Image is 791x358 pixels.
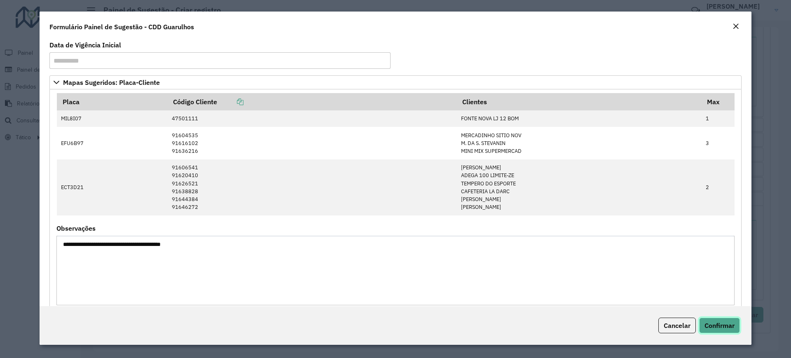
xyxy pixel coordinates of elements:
[456,159,701,215] td: [PERSON_NAME] ADEGA 100 LIMITE-ZE TEMPERO DO ESPORTE CAFETERIA LA DARC [PERSON_NAME] [PERSON_NAME]
[664,321,690,330] span: Cancelar
[702,110,735,127] td: 1
[57,93,168,110] th: Placa
[49,89,742,316] div: Mapas Sugeridos: Placa-Cliente
[49,75,742,89] a: Mapas Sugeridos: Placa-Cliente
[167,110,456,127] td: 47501111
[167,93,456,110] th: Código Cliente
[167,159,456,215] td: 91606541 91620410 91626521 91638828 91644384 91646272
[217,98,243,106] a: Copiar
[57,127,168,159] td: EFU6B97
[456,110,701,127] td: FONTE NOVA LJ 12 BOM
[167,127,456,159] td: 91604535 91616102 91636216
[702,159,735,215] td: 2
[56,223,96,233] label: Observações
[456,127,701,159] td: MERCADINHO SITIO NOV M. DA S. STEVANIN MINI MIX SUPERMERCAD
[702,127,735,159] td: 3
[704,321,735,330] span: Confirmar
[730,21,742,32] button: Close
[57,110,168,127] td: MIL8I07
[699,318,740,333] button: Confirmar
[456,93,701,110] th: Clientes
[49,40,121,50] label: Data de Vigência Inicial
[658,318,696,333] button: Cancelar
[63,79,160,86] span: Mapas Sugeridos: Placa-Cliente
[49,22,194,32] h4: Formulário Painel de Sugestão - CDD Guarulhos
[732,23,739,30] em: Fechar
[57,159,168,215] td: ECT3D21
[702,93,735,110] th: Max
